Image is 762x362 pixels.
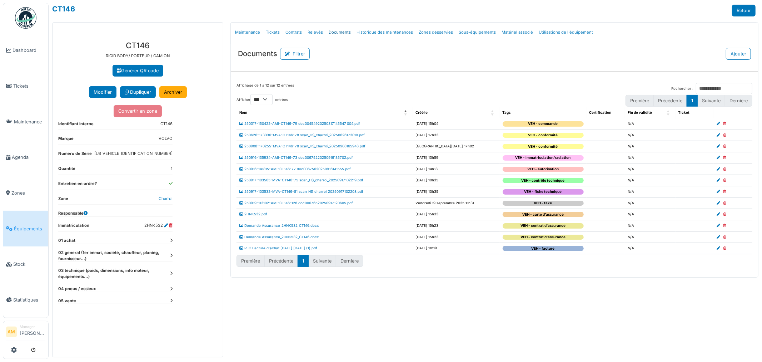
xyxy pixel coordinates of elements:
a: Maintenance [232,24,263,41]
div: VEH - contrôle technique [503,178,584,183]
div: Manager [20,324,45,329]
span: Nom [239,111,247,114]
td: [DATE] 15h04 [413,118,499,129]
span: Créé le [415,111,428,114]
a: Utilisations de l'équipement [536,24,596,41]
td: N/A [625,197,675,209]
span: Tags [503,111,511,114]
a: CT146 [52,5,75,13]
li: [PERSON_NAME] [20,324,45,339]
a: Sous-équipements [456,24,499,41]
a: Tickets [3,68,48,104]
div: VEH - facture [503,246,584,251]
div: VEH - commande [503,121,584,127]
dt: 04 pneus / essieux [58,286,173,292]
div: VEH - contrat d'assurance [503,223,584,229]
span: Certification [589,111,612,114]
div: VEH - conformité [503,144,584,149]
td: [DATE] 14h18 [413,163,499,175]
dt: 01 achat [58,238,173,244]
a: Agenda [3,140,48,175]
span: Fin de validité [628,111,652,114]
button: 1 [298,255,309,267]
td: N/A [625,209,675,220]
a: Générer QR code [113,65,163,77]
span: Maintenance [14,118,45,125]
a: Contrats [283,24,305,41]
td: [DATE] 17h33 [413,129,499,141]
a: AM Manager[PERSON_NAME] [6,324,45,341]
div: VEH - conformité [503,133,584,138]
dt: Responsable [58,210,88,216]
a: Zones [3,175,48,211]
img: Badge_color-CXgf-gQk.svg [15,7,36,29]
dd: [US_VEHICLE_IDENTIFICATION_NUMBER] [94,151,173,157]
a: 250317-150422-AMI-CT146-79 doc00454920250317145547_004.pdf [239,122,360,126]
td: N/A [625,231,675,243]
button: Ajouter [726,48,751,60]
td: [DATE] 15h23 [413,220,499,232]
td: N/A [625,118,675,129]
a: Zones desservies [416,24,456,41]
a: Retour [732,5,756,16]
a: 250626-173336-MVA-CT146-78 scan_HS_charroi_20250626173010.pdf [239,133,365,137]
dd: CT146 [160,121,173,127]
a: Équipements [3,211,48,246]
dt: Entretien en ordre? [58,181,97,190]
span: Statistiques [13,297,45,303]
a: 250919-113102-AMI-CT146-128 doc00676520250917120605.pdf [239,201,353,205]
a: REC Facture d'achat [DATE] [DATE] (1).pdf [239,246,317,250]
td: [GEOGRAPHIC_DATA][DATE] 17h02 [413,141,499,152]
a: Dupliquer [120,86,156,98]
td: N/A [625,243,675,254]
td: N/A [625,175,675,186]
a: Documents [326,24,354,41]
a: Demande Assurance_2HNK532_CT146.docx [239,235,319,239]
dd: VOLVO [159,136,173,142]
a: Relevés [305,24,326,41]
a: Statistiques [3,282,48,318]
dt: Immatriculation [58,222,89,231]
a: Matériel associé [499,24,536,41]
span: Dashboard [13,47,45,54]
div: VEH - carte d'assurance [503,212,584,217]
dt: Numéro de Série [58,151,92,160]
a: Stock [3,246,48,282]
dt: Zone [58,196,68,205]
nav: pagination [626,95,752,107]
select: Afficherentrées [250,94,273,105]
span: Ticket [678,111,690,114]
dt: 03 technique (poids, dimensions, info moteur, équipements...) [58,268,173,280]
td: [DATE] 13h59 [413,152,499,163]
span: Nom: Activate to invert sorting [404,107,408,118]
a: 2HNK532.pdf [239,212,267,216]
td: [DATE] 15h23 [413,231,499,243]
span: Zones [11,190,45,196]
dd: 1 [171,166,173,172]
a: 250917-103532-MVA-CT146-81 scan_HS_charroi_20250917102208.pdf [239,190,363,194]
a: 250908-170255-MVA-CT146-78 scan_HS_charroi_20250908165948.pdf [239,144,365,148]
td: N/A [625,186,675,197]
dd: 2HNK532 [144,222,173,229]
td: N/A [625,141,675,152]
label: Rechercher : [671,86,693,92]
div: VEH - fiche technique [503,189,584,195]
td: Vendredi 19 septembre 2025 11h31 [413,197,499,209]
a: Maintenance [3,104,48,140]
div: Affichage de 1 à 12 sur 12 entrées [236,83,294,94]
dt: 05 vente [58,298,173,304]
div: VEH - taxe [503,201,584,206]
td: N/A [625,163,675,175]
span: Équipements [14,225,45,232]
a: Tickets [263,24,283,41]
dt: Identifiant interne [58,121,94,130]
div: VEH - immatriculation/radiation [503,155,584,161]
a: 250917-103505-MVA-CT146-75 scan_HS_charroi_20250917102219.pdf [239,178,363,182]
a: Historique des maintenances [354,24,416,41]
dt: 02 general (1er immat, société, chauffeur, planing, fournisseur...) [58,250,173,262]
button: Filtrer [280,48,310,60]
li: AM [6,327,17,337]
span: Tickets [13,83,45,89]
span: Stock [13,261,45,268]
p: RIGID BODY/ PORTEUR / CAMION [58,53,217,59]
